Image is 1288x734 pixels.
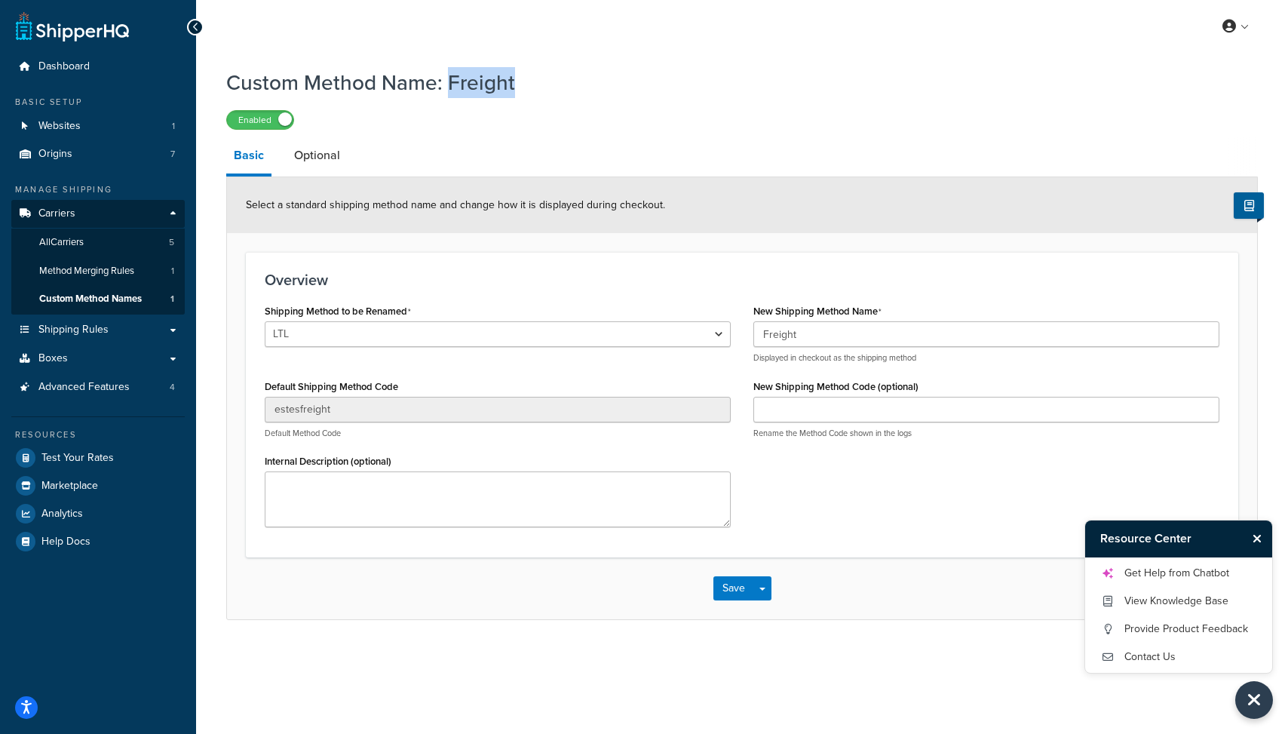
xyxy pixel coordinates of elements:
a: View Knowledge Base [1100,589,1257,613]
a: Optional [287,137,348,174]
h1: Custom Method Name: Freight [226,68,1239,97]
span: 1 [172,120,175,133]
span: Analytics [41,508,83,521]
a: Shipping Rules [11,316,185,344]
a: Custom Method Names1 [11,285,185,313]
span: Method Merging Rules [39,265,134,278]
span: Advanced Features [38,381,130,394]
span: 4 [170,381,175,394]
label: New Shipping Method Code (optional) [753,381,918,392]
p: Rename the Method Code shown in the logs [753,428,1219,439]
span: Marketplace [41,480,98,493]
a: Websites1 [11,112,185,140]
span: Dashboard [38,60,90,73]
label: Shipping Method to be Renamed [265,306,411,318]
li: Advanced Features [11,373,185,401]
a: Get Help from Chatbot [1100,561,1257,585]
a: AllCarriers5 [11,229,185,256]
span: Boxes [38,352,68,365]
li: Custom Method Names [11,285,185,313]
label: Default Shipping Method Code [265,381,398,392]
span: Custom Method Names [39,293,142,306]
button: Save [713,576,754,600]
a: Advanced Features4 [11,373,185,401]
span: Test Your Rates [41,452,114,465]
span: Websites [38,120,81,133]
a: Method Merging Rules1 [11,257,185,285]
span: 5 [169,236,174,249]
label: Enabled [227,111,293,129]
div: Manage Shipping [11,183,185,196]
li: Method Merging Rules [11,257,185,285]
span: 1 [171,265,174,278]
li: Carriers [11,200,185,315]
p: Displayed in checkout as the shipping method [753,352,1219,364]
h3: Resource Center [1085,521,1246,557]
h3: Overview [265,272,1219,288]
a: Origins7 [11,140,185,168]
span: 7 [170,148,175,161]
button: Close Resource Center [1235,681,1273,719]
a: Contact Us [1100,645,1257,669]
div: Resources [11,428,185,441]
span: Select a standard shipping method name and change how it is displayed during checkout. [246,197,665,213]
span: All Carriers [39,236,84,249]
a: Help Docs [11,528,185,555]
label: Internal Description (optional) [265,456,391,467]
span: Origins [38,148,72,161]
div: Basic Setup [11,96,185,109]
a: Carriers [11,200,185,228]
a: Dashboard [11,53,185,81]
span: Shipping Rules [38,324,109,336]
p: Default Method Code [265,428,731,439]
a: Test Your Rates [11,444,185,471]
a: Analytics [11,500,185,527]
li: Origins [11,140,185,168]
a: Boxes [11,345,185,373]
a: Marketplace [11,472,185,499]
span: 1 [170,293,174,306]
a: Basic [226,137,271,177]
span: Carriers [38,207,75,220]
li: Websites [11,112,185,140]
label: New Shipping Method Name [753,306,882,318]
button: Close Resource Center [1246,530,1272,548]
button: Show Help Docs [1234,192,1264,219]
a: Provide Product Feedback [1100,617,1257,641]
span: Help Docs [41,536,90,548]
